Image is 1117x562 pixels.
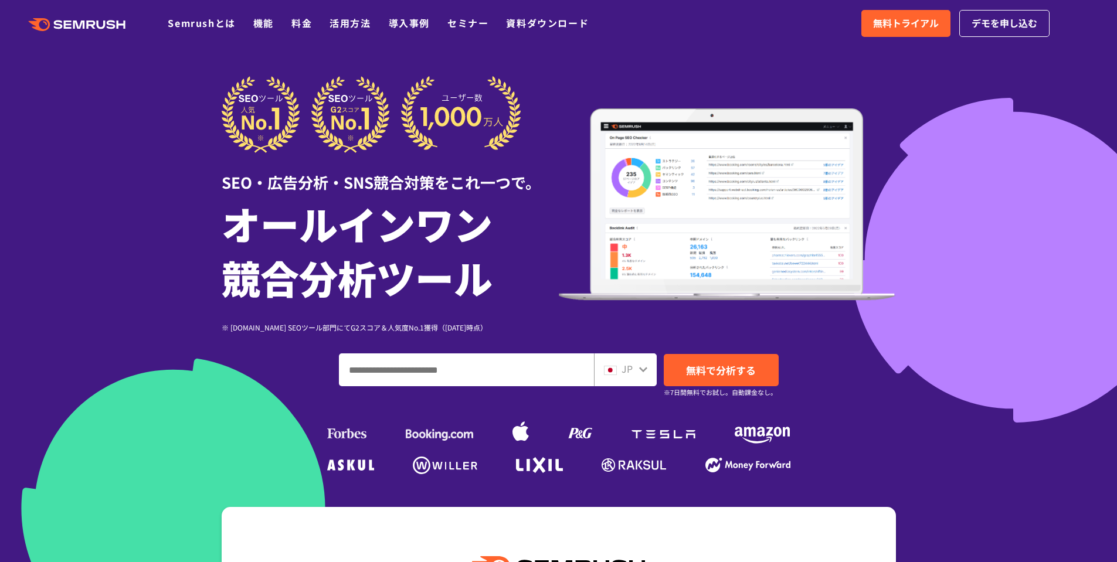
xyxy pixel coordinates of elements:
[389,16,430,30] a: 導入事例
[168,16,235,30] a: Semrushとは
[222,196,559,304] h1: オールインワン 競合分析ツール
[664,354,779,386] a: 無料で分析する
[972,16,1037,31] span: デモを申し込む
[506,16,589,30] a: 資料ダウンロード
[339,354,593,386] input: ドメイン、キーワードまたはURLを入力してください
[664,387,777,398] small: ※7日間無料でお試し。自動課金なし。
[222,322,559,333] div: ※ [DOMAIN_NAME] SEOツール部門にてG2スコア＆人気度No.1獲得（[DATE]時点）
[291,16,312,30] a: 料金
[330,16,371,30] a: 活用方法
[253,16,274,30] a: 機能
[447,16,488,30] a: セミナー
[959,10,1050,37] a: デモを申し込む
[686,363,756,377] span: 無料で分析する
[873,16,939,31] span: 無料トライアル
[861,10,950,37] a: 無料トライアル
[622,362,633,376] span: JP
[222,153,559,193] div: SEO・広告分析・SNS競合対策をこれ一つで。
